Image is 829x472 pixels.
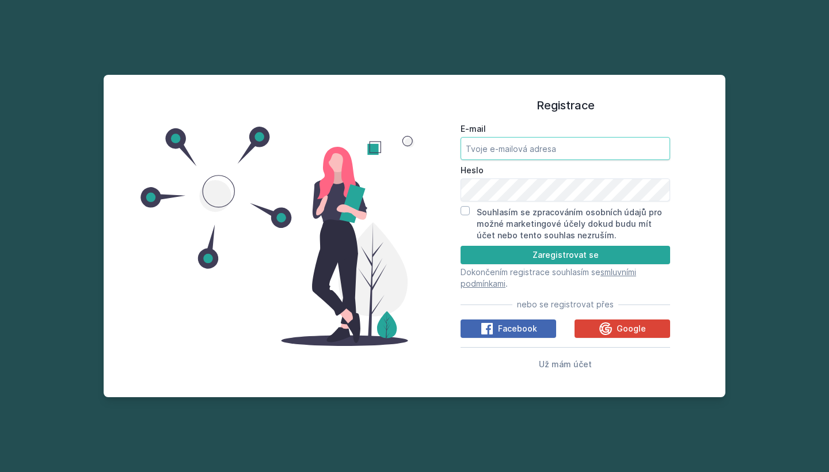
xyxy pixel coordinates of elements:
button: Facebook [461,319,556,338]
button: Už mám účet [539,357,592,371]
span: Facebook [498,323,537,334]
label: Souhlasím se zpracováním osobních údajů pro možné marketingové účely dokud budu mít účet nebo ten... [477,207,662,240]
span: Google [617,323,646,334]
button: Zaregistrovat se [461,246,670,264]
button: Google [575,319,670,338]
label: Heslo [461,165,670,176]
span: Už mám účet [539,359,592,369]
p: Dokončením registrace souhlasím se . [461,267,670,290]
span: nebo se registrovat přes [517,299,614,310]
input: Tvoje e-mailová adresa [461,137,670,160]
h1: Registrace [461,97,670,114]
label: E-mail [461,123,670,135]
